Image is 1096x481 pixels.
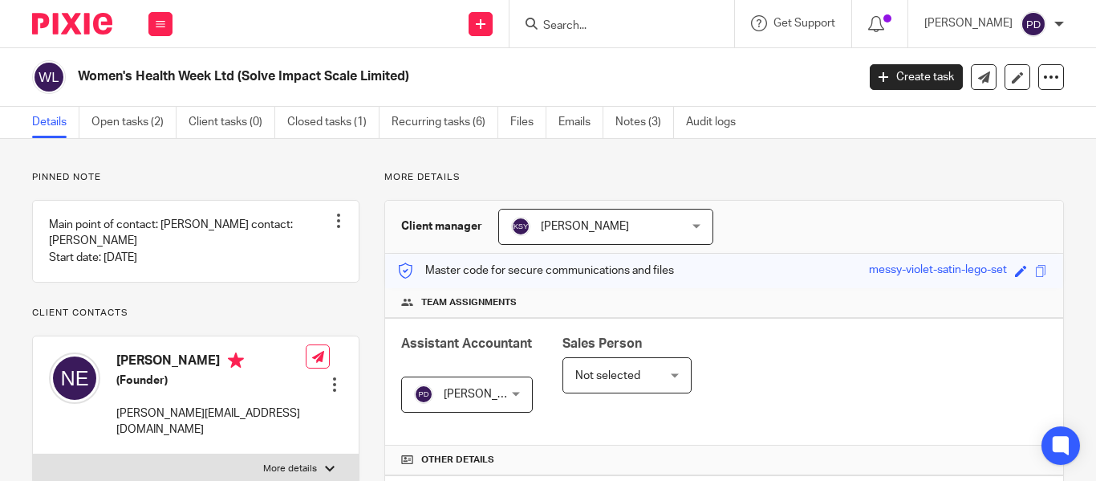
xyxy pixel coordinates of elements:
[870,64,963,90] a: Create task
[924,15,1013,31] p: [PERSON_NAME]
[78,68,692,85] h2: Women's Health Week Ltd (Solve Impact Scale Limited)
[32,307,359,320] p: Client contacts
[401,337,532,350] span: Assistant Accountant
[91,107,177,138] a: Open tasks (2)
[397,263,674,279] p: Master code for secure communications and files
[511,217,530,236] img: svg%3E
[228,353,244,369] i: Primary
[615,107,674,138] a: Notes (3)
[541,221,629,232] span: [PERSON_NAME]
[32,60,66,94] img: svg%3E
[1021,11,1046,37] img: svg%3E
[421,296,517,309] span: Team assignments
[263,463,317,475] p: More details
[444,389,532,400] span: [PERSON_NAME]
[421,454,494,467] span: Other details
[575,370,640,381] span: Not selected
[773,18,835,29] span: Get Support
[116,353,306,373] h4: [PERSON_NAME]
[401,218,482,234] h3: Client manager
[510,107,546,138] a: Files
[32,171,359,184] p: Pinned note
[542,19,686,34] input: Search
[287,107,380,138] a: Closed tasks (1)
[49,353,100,404] img: svg%3E
[414,385,433,404] img: svg%3E
[32,13,112,35] img: Pixie
[558,107,603,138] a: Emails
[384,171,1064,184] p: More details
[686,107,748,138] a: Audit logs
[32,107,79,138] a: Details
[116,406,306,438] p: [PERSON_NAME][EMAIL_ADDRESS][DOMAIN_NAME]
[562,337,642,350] span: Sales Person
[392,107,498,138] a: Recurring tasks (6)
[189,107,275,138] a: Client tasks (0)
[116,373,306,389] h5: (Founder)
[869,262,1007,280] div: messy-violet-satin-lego-set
